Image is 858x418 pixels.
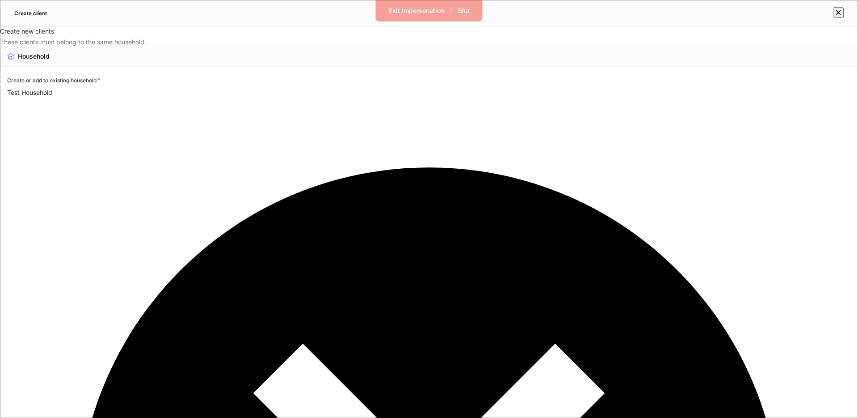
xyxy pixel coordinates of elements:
[452,4,475,18] button: Blur
[7,89,52,96] span: Test Household
[14,9,47,18] h5: Create client
[383,4,450,18] button: Exit Impersonation
[18,52,50,61] div: Household
[7,76,101,85] h6: Create or add to existing household
[458,8,470,14] div: Blur
[389,8,444,14] div: Exit Impersonation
